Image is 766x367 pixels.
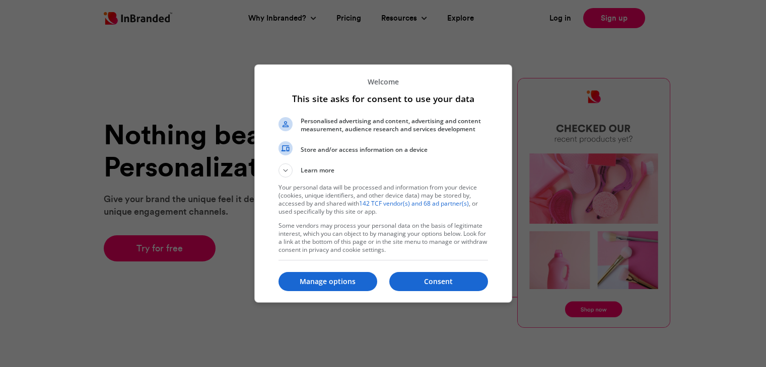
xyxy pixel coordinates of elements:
[389,277,488,287] p: Consent
[278,93,488,105] h1: This site asks for consent to use your data
[301,117,488,133] span: Personalised advertising and content, advertising and content measurement, audience research and ...
[278,77,488,86] p: Welcome
[278,183,488,216] p: Your personal data will be processed and information from your device (cookies, unique identifier...
[278,163,488,177] button: Learn more
[278,272,377,291] button: Manage options
[278,222,488,254] p: Some vendors may process your personal data on the basis of legitimate interest, which you can ob...
[254,64,512,303] div: This site asks for consent to use your data
[359,199,469,208] a: 142 TCF vendor(s) and 68 ad partner(s)
[278,277,377,287] p: Manage options
[389,272,488,291] button: Consent
[301,146,488,154] span: Store and/or access information on a device
[301,166,334,177] span: Learn more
